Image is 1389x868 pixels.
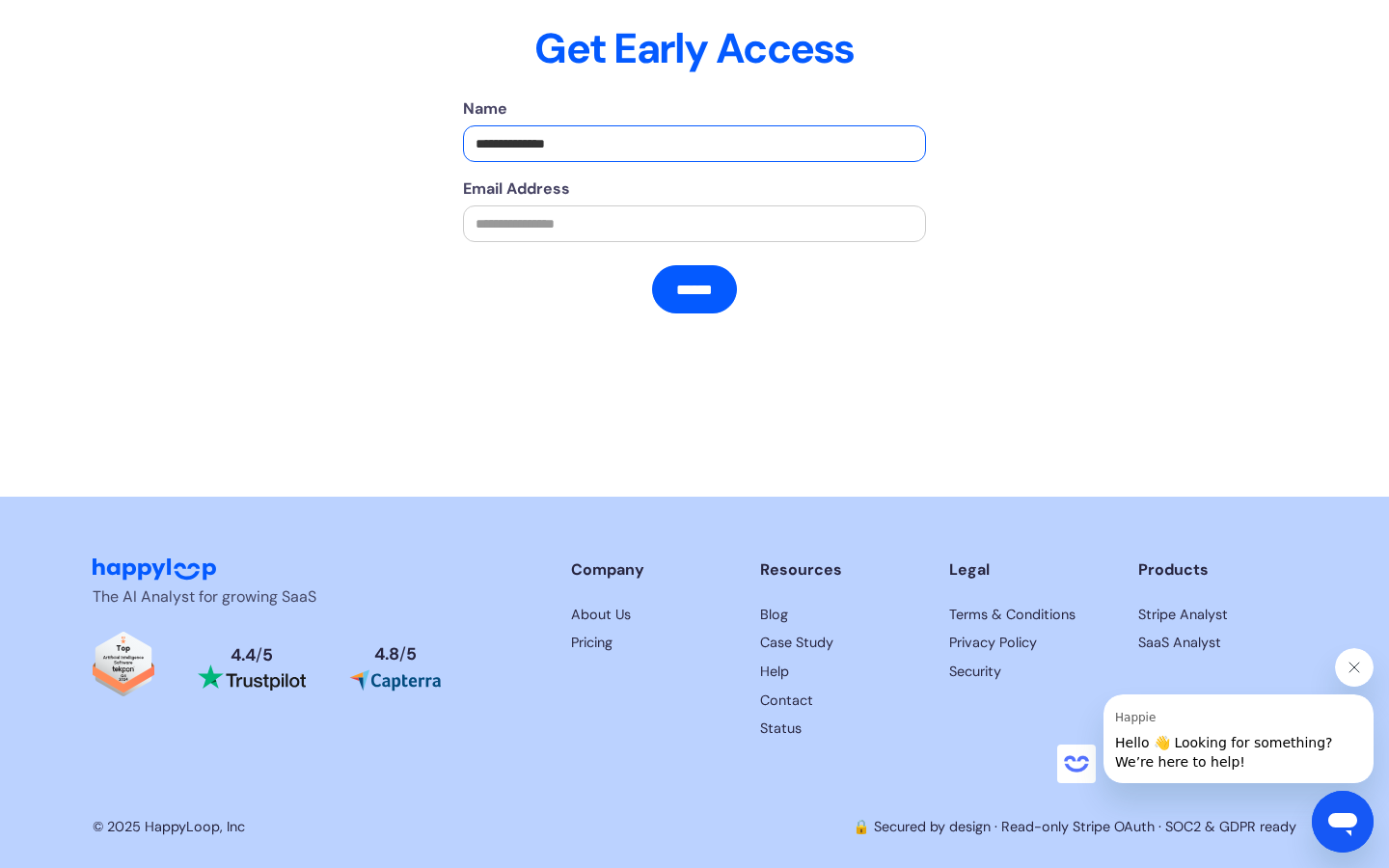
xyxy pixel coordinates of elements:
form: Email Form [463,97,926,313]
div: Legal [949,558,1107,582]
span: / [256,644,262,665]
div: Uživatel Happie říká „Hello 👋 Looking for something? We’re here to help!“. Chcete-li pokračovat v... [1057,648,1374,783]
a: HappyLoop's Terms & Conditions [949,605,1107,626]
div: © 2025 HappyLoop, Inc [93,817,245,838]
div: 4.4 5 [231,647,273,665]
a: HappyLoop's Privacy Policy [1138,633,1296,654]
div: Products [1138,558,1296,582]
a: Contact HappyLoop support [760,691,918,712]
iframe: bez obsahu [1057,745,1096,783]
a: HappyLoop's Privacy Policy [949,633,1107,654]
a: 🔒 Secured by design · Read-only Stripe OAuth · SOC2 & GDPR ready [853,818,1296,835]
a: Read reviews about HappyLoop on Tekpon [93,632,154,705]
h2: Get Early Access [93,24,1296,74]
a: HappyLoop's Status [760,719,918,740]
a: Read reviews about HappyLoop on Trustpilot [198,647,306,691]
a: Read reviews about HappyLoop on Capterra [349,646,442,691]
a: Learn more about HappyLoop [571,605,729,626]
div: Resources [760,558,918,582]
label: Email Address [463,177,926,201]
a: Read HappyLoop case studies [760,633,918,654]
label: Name [463,97,926,121]
iframe: Zavřít zprávu od uživatele Happie [1335,648,1374,687]
div: Company [571,558,729,582]
a: Read HappyLoop case studies [760,605,918,626]
span: / [399,643,406,665]
p: The AI Analyst for growing SaaS [93,585,411,609]
a: View HappyLoop pricing plans [571,633,729,654]
iframe: Zpráva od uživatele Happie [1103,694,1374,783]
a: HappyLoop's Terms & Conditions [1138,605,1296,626]
a: Get help with HappyLoop [760,662,918,683]
a: HappyLoop's Security Page [949,662,1107,683]
iframe: Tlačítko pro spuštění okna posílání zpráv [1312,791,1374,853]
img: HappyLoop Logo [93,558,216,581]
div: 4.8 5 [374,646,417,664]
